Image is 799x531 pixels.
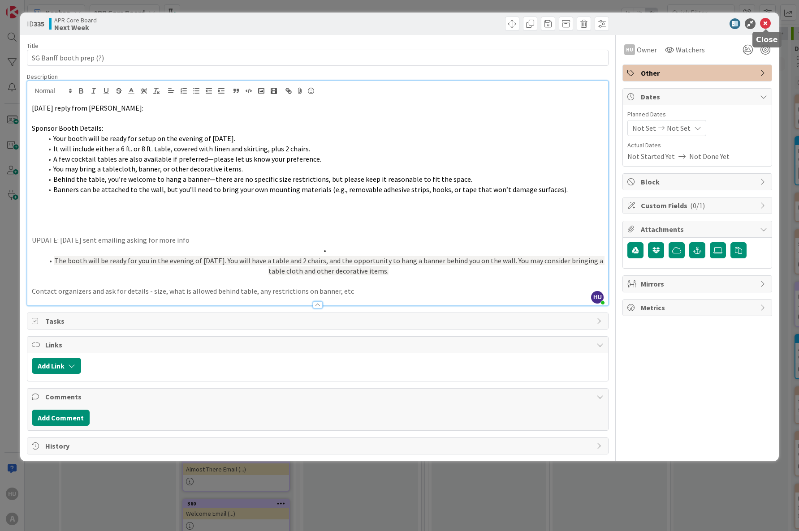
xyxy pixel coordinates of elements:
span: A few cocktail tables are also available if preferred—please let us know your preference. [53,154,321,163]
span: Not Set [667,123,691,133]
b: Next Week [54,24,97,31]
span: Links [45,339,592,350]
span: Description [27,73,58,81]
span: Owner [637,44,657,55]
span: HU [591,291,604,304]
span: History [45,441,592,451]
h5: Close [756,35,778,44]
span: ( 0/1 ) [690,201,705,210]
span: Not Done Yet [689,151,730,162]
span: Banners can be attached to the wall, but you’ll need to bring your own mounting materials (e.g., ... [53,185,568,194]
span: The booth will be ready for you in the evening of [DATE]. You will have a table and 2 chairs, and... [54,256,605,275]
span: Not Set [632,123,656,133]
span: [DATE] reply from [PERSON_NAME]: [32,103,143,112]
span: APR Core Board [54,17,97,24]
button: Add Link [32,358,81,374]
input: type card name here... [27,50,609,66]
span: It will include either a 6 ft. or 8 ft. table, covered with linen and skirting, plus 2 chairs. [53,144,310,153]
span: Planned Dates [627,110,767,119]
span: Watchers [676,44,705,55]
span: Metrics [641,302,756,313]
span: Attachments [641,224,756,235]
span: You may bring a tablecloth, banner, or other decorative items. [53,164,243,173]
span: Other [641,68,756,78]
div: HU [624,44,635,55]
span: Custom Fields [641,200,756,211]
button: Add Comment [32,410,90,426]
span: Block [641,176,756,187]
p: UPDATE: [DATE] sent emailing asking for more info [32,235,604,245]
b: 335 [34,19,44,28]
span: Actual Dates [627,141,767,150]
span: Dates [641,91,756,102]
span: Not Started Yet [627,151,675,162]
span: Tasks [45,316,592,326]
p: Contact organizers and ask for details - size, what is allowed behind table, any restrictions on ... [32,286,604,296]
span: Mirrors [641,278,756,289]
label: Title [27,42,39,50]
span: Your booth will be ready for setup on the evening of [DATE]. [53,134,235,143]
span: Sponsor Booth Details: [32,124,103,133]
span: ID [27,18,44,29]
span: Comments [45,391,592,402]
span: Behind the table, you’re welcome to hang a banner—there are no specific size restrictions, but pl... [53,175,472,184]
